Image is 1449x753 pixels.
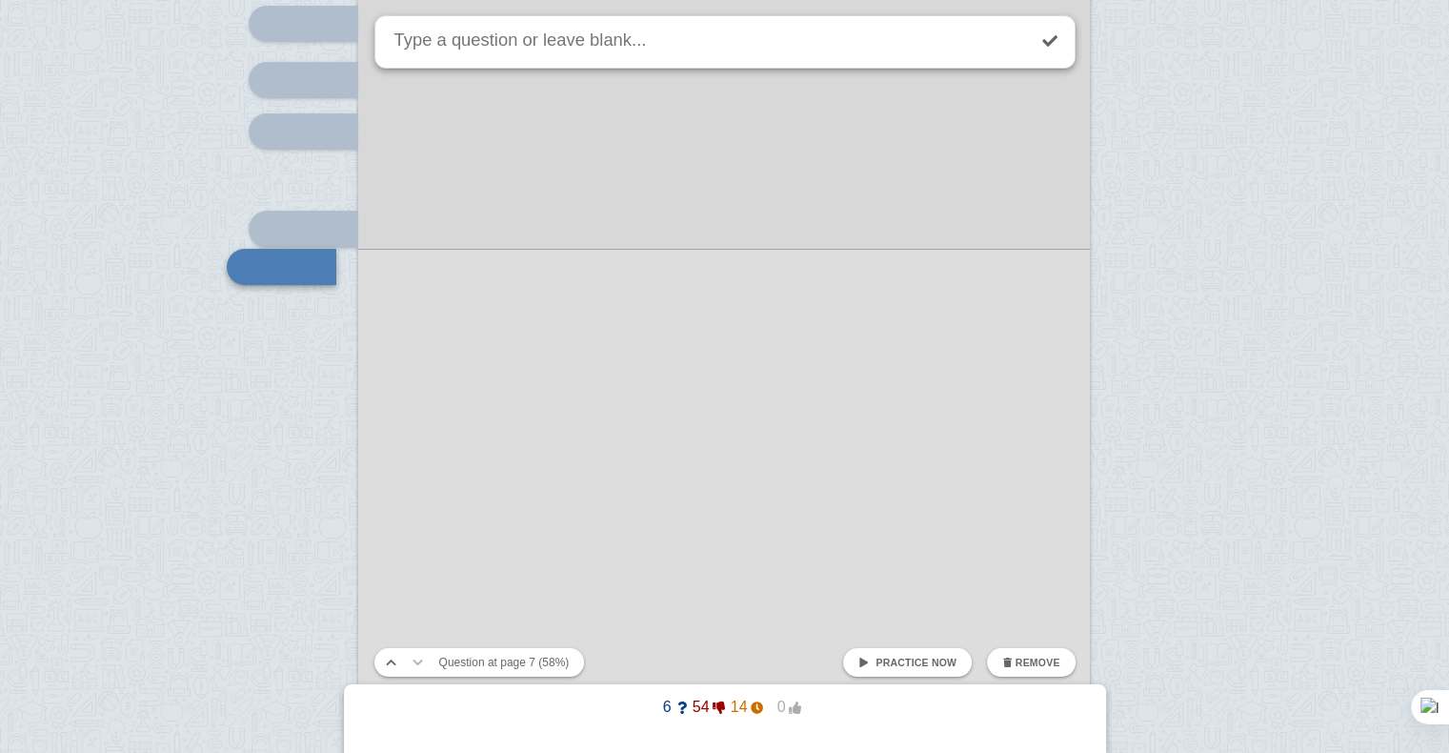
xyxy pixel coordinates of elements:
[687,699,725,716] span: 54
[432,648,577,677] button: Question at page 7 (58%)
[649,699,687,716] span: 6
[763,699,801,716] span: 0
[843,648,972,677] a: Practice now
[987,648,1075,677] button: Remove
[634,692,816,722] button: 654140
[1016,657,1060,668] span: Remove
[875,657,956,668] span: Practice now
[725,699,763,716] span: 14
